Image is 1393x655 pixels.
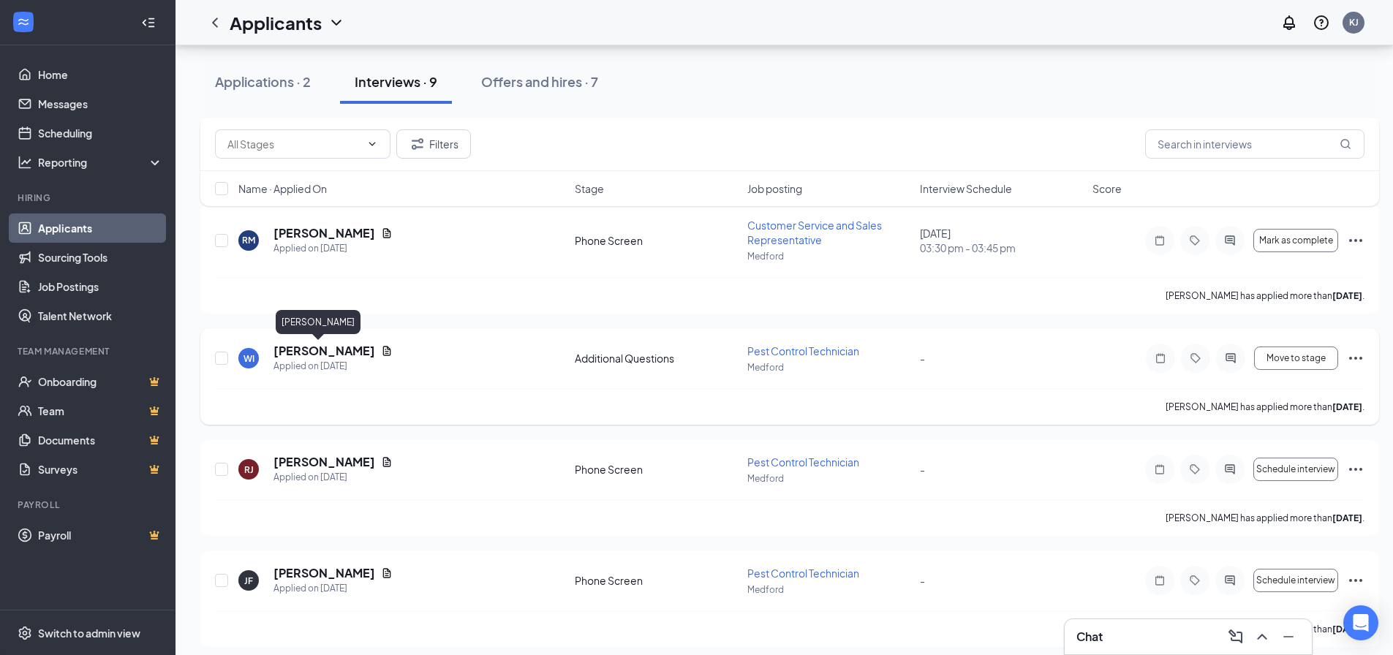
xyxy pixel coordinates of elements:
svg: Analysis [18,155,32,170]
div: KJ [1349,16,1359,29]
button: Filter Filters [396,129,471,159]
svg: Document [381,227,393,239]
span: - [920,352,925,365]
svg: ChevronDown [366,138,378,150]
b: [DATE] [1332,401,1362,412]
span: Name · Applied On [238,181,327,196]
svg: ChevronUp [1253,628,1271,645]
p: Medford [747,583,911,596]
svg: QuestionInfo [1313,14,1330,31]
a: Applicants [38,213,163,243]
svg: Note [1152,352,1169,364]
svg: Ellipses [1347,232,1364,249]
span: Move to stage [1266,353,1326,363]
button: Move to stage [1254,347,1338,370]
div: [DATE] [920,226,1084,255]
p: Medford [747,472,911,485]
span: Stage [575,181,604,196]
div: WI [244,352,254,365]
div: Hiring [18,192,160,204]
svg: Filter [409,135,426,153]
div: RM [242,234,255,246]
span: Pest Control Technician [747,455,859,469]
svg: Tag [1186,575,1204,586]
a: Talent Network [38,301,163,330]
button: Schedule interview [1253,458,1338,481]
h1: Applicants [230,10,322,35]
svg: Tag [1187,352,1204,364]
svg: Ellipses [1347,349,1364,367]
div: Applied on [DATE] [273,581,393,596]
svg: Settings [18,626,32,640]
div: Additional Questions [575,351,739,366]
p: Medford [747,250,911,262]
div: Applied on [DATE] [273,241,393,256]
svg: Document [381,567,393,579]
div: Reporting [38,155,164,170]
input: All Stages [227,136,360,152]
a: Job Postings [38,272,163,301]
div: Applied on [DATE] [273,359,393,374]
span: Score [1092,181,1122,196]
svg: ChevronDown [328,14,345,31]
button: Schedule interview [1253,569,1338,592]
svg: Note [1151,575,1169,586]
h5: [PERSON_NAME] [273,343,375,359]
h5: [PERSON_NAME] [273,565,375,581]
svg: Notifications [1280,14,1298,31]
a: PayrollCrown [38,520,163,550]
svg: Document [381,456,393,468]
div: Payroll [18,499,160,511]
a: Home [38,60,163,89]
h5: [PERSON_NAME] [273,454,375,470]
input: Search in interviews [1145,129,1364,159]
a: TeamCrown [38,396,163,425]
a: Sourcing Tools [38,243,163,272]
div: [PERSON_NAME] [276,310,360,334]
a: SurveysCrown [38,455,163,484]
div: Phone Screen [575,233,739,248]
span: Schedule interview [1256,575,1335,586]
b: [DATE] [1332,624,1362,635]
div: Switch to admin view [38,626,140,640]
svg: ActiveChat [1221,463,1239,475]
span: Schedule interview [1256,464,1335,474]
span: Pest Control Technician [747,567,859,580]
svg: Tag [1186,235,1204,246]
svg: ComposeMessage [1227,628,1245,645]
svg: ChevronLeft [206,14,224,31]
div: Applied on [DATE] [273,470,393,485]
p: [PERSON_NAME] has applied more than . [1166,512,1364,524]
button: ChevronUp [1250,625,1274,648]
div: Applications · 2 [215,72,311,91]
span: - [920,574,925,587]
svg: Ellipses [1347,572,1364,589]
b: [DATE] [1332,290,1362,301]
a: OnboardingCrown [38,367,163,396]
svg: Tag [1186,463,1204,475]
svg: ActiveChat [1221,575,1239,586]
svg: ActiveChat [1221,235,1239,246]
svg: Minimize [1280,628,1297,645]
div: Phone Screen [575,462,739,477]
svg: Collapse [141,15,156,30]
div: Open Intercom Messenger [1343,605,1378,640]
span: Mark as complete [1259,235,1333,246]
svg: Note [1151,235,1169,246]
div: Team Management [18,345,160,357]
span: - [920,463,925,476]
h5: [PERSON_NAME] [273,225,375,241]
div: RJ [244,463,254,476]
span: 03:30 pm - 03:45 pm [920,241,1084,255]
button: Minimize [1277,625,1300,648]
svg: Note [1151,463,1169,475]
p: [PERSON_NAME] has applied more than . [1166,401,1364,413]
div: Interviews · 9 [355,72,437,91]
svg: MagnifyingGlass [1340,138,1351,150]
b: [DATE] [1332,512,1362,523]
a: Scheduling [38,118,163,148]
span: Interview Schedule [920,181,1012,196]
a: Messages [38,89,163,118]
svg: Document [381,345,393,357]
